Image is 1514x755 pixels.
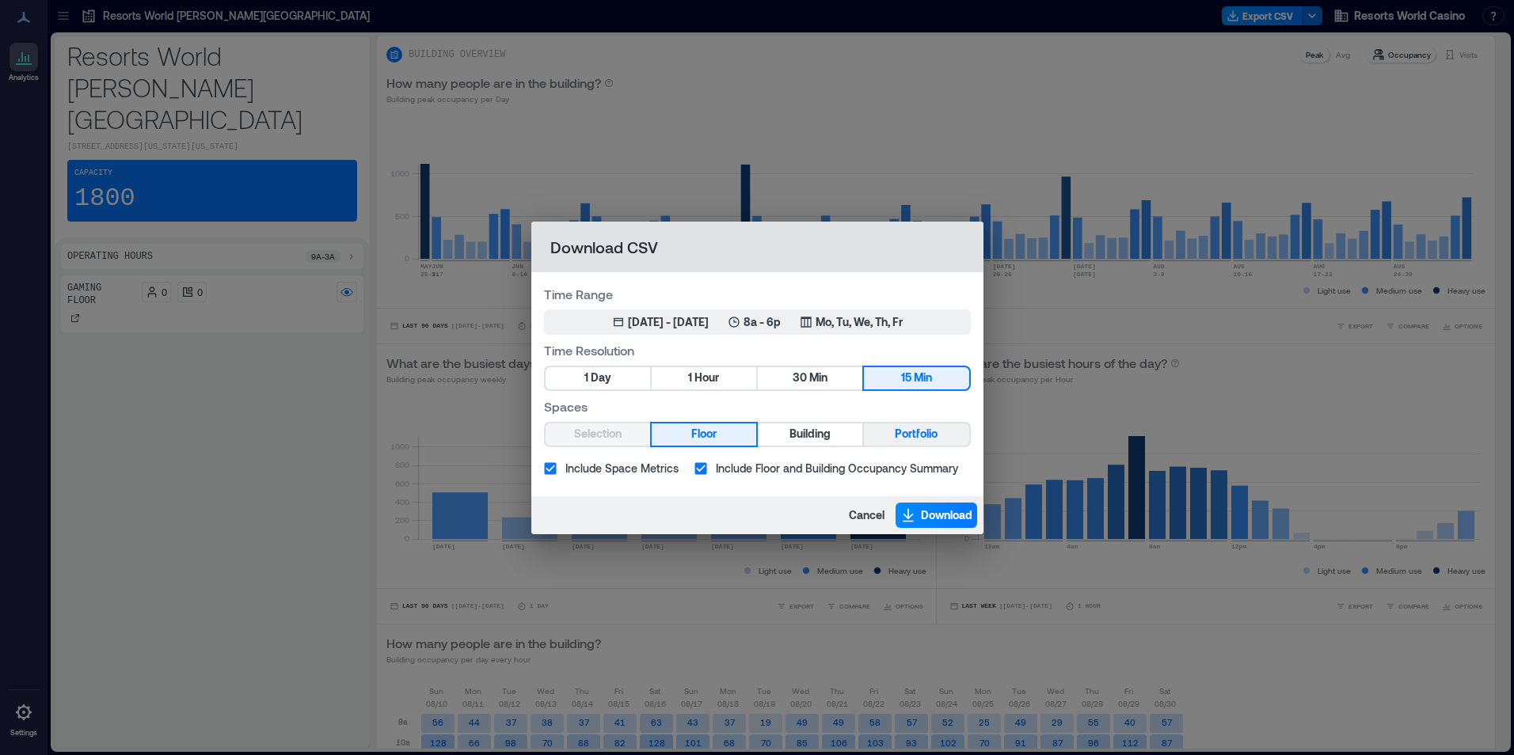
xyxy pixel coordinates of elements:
button: Building [758,423,862,446]
span: 30 [793,368,807,388]
span: Building [789,424,831,444]
span: Floor [691,424,717,444]
span: Include Space Metrics [565,460,679,476]
span: Download [921,507,972,523]
span: 1 [688,368,692,388]
button: Portfolio [864,423,968,446]
label: Time Range [544,285,971,303]
p: 8a - 6p [744,314,781,330]
label: Time Resolution [544,341,971,359]
button: 30 Min [758,367,862,389]
button: Cancel [844,503,889,528]
span: Hour [694,368,719,388]
p: Mo, Tu, We, Th, Fr [816,314,903,330]
span: Day [591,368,611,388]
span: Portfolio [895,424,938,444]
h2: Download CSV [531,222,983,272]
span: Min [809,368,827,388]
button: 1 Hour [652,367,756,389]
span: Min [914,368,932,388]
button: Floor [652,423,756,446]
button: Download [896,503,977,528]
span: 15 [901,368,911,388]
span: Include Floor and Building Occupancy Summary [716,460,958,476]
span: 1 [584,368,588,388]
span: Cancel [849,507,884,523]
button: 15 Min [864,367,968,389]
button: [DATE] - [DATE]8a - 6pMo, Tu, We, Th, Fr [544,309,971,335]
div: [DATE] - [DATE] [628,314,709,330]
button: 1 Day [546,367,650,389]
label: Spaces [544,397,971,415]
